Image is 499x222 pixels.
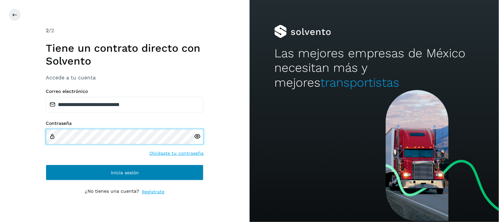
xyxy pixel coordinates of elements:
[46,27,49,34] span: 2
[46,42,204,67] h1: Tiene un contrato directo con Solvento
[46,89,204,94] label: Correo electrónico
[320,75,399,90] span: transportistas
[142,188,164,195] a: Regístrate
[46,27,204,35] div: /2
[111,170,139,175] span: Inicia sesión
[274,46,474,90] h2: Las mejores empresas de México necesitan más y mejores
[46,74,204,81] h3: Accede a tu cuenta
[46,165,204,180] button: Inicia sesión
[85,188,139,195] p: ¿No tienes una cuenta?
[46,121,204,126] label: Contraseña
[149,150,204,157] a: Olvidaste tu contraseña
